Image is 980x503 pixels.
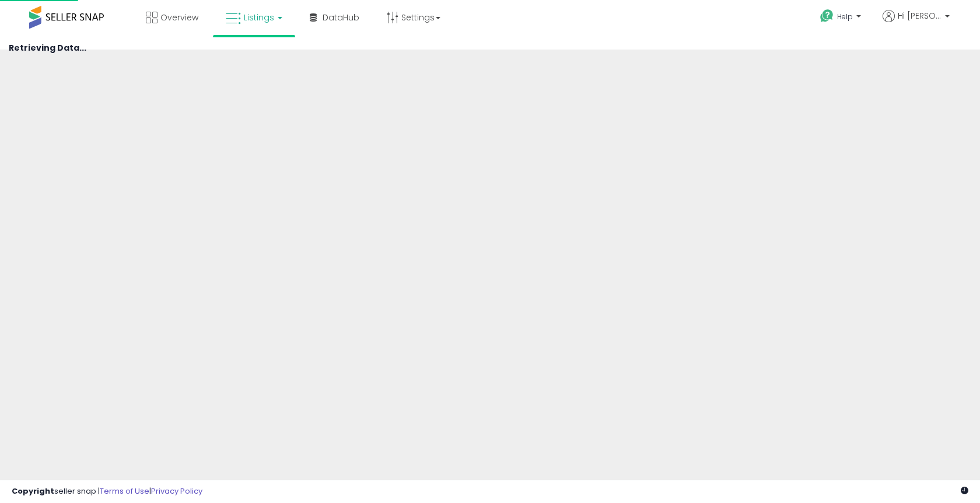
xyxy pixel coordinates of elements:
span: Help [837,12,853,22]
span: Overview [160,12,198,23]
span: Listings [244,12,274,23]
h4: Retrieving Data... [9,44,971,52]
span: Hi [PERSON_NAME] [898,10,942,22]
a: Hi [PERSON_NAME] [883,10,950,36]
i: Get Help [820,9,834,23]
span: DataHub [323,12,359,23]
